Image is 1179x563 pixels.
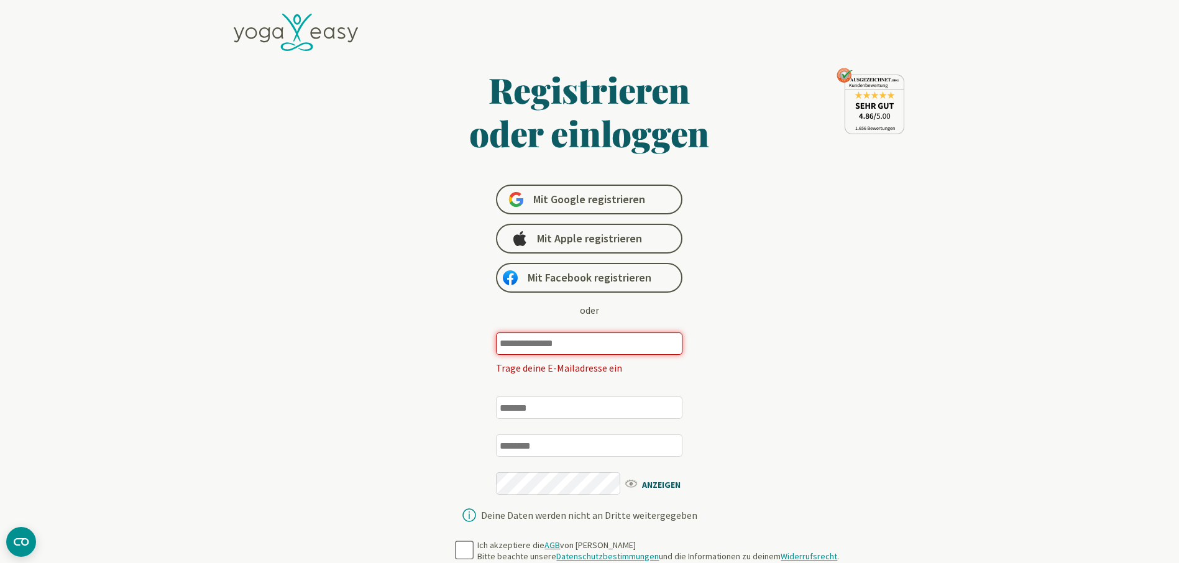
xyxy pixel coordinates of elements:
button: CMP-Widget öffnen [6,527,36,557]
div: oder [580,303,599,318]
a: Datenschutzbestimmungen [556,551,659,562]
div: Ich akzeptiere die von [PERSON_NAME] Bitte beachte unsere und die Informationen zu deinem . [477,540,839,562]
span: ANZEIGEN [623,476,695,492]
a: Widerrufsrecht [781,551,837,562]
p: Trage deine E-Mailadresse ein [496,361,682,375]
a: Mit Google registrieren [496,185,682,214]
span: Mit Google registrieren [533,192,645,207]
span: Mit Apple registrieren [537,231,642,246]
a: AGB [544,539,560,551]
img: ausgezeichnet_seal.png [837,68,904,134]
a: Mit Apple registrieren [496,224,682,254]
span: Mit Facebook registrieren [528,270,651,285]
a: Mit Facebook registrieren [496,263,682,293]
h1: Registrieren oder einloggen [349,68,830,155]
div: Deine Daten werden nicht an Dritte weitergegeben [481,510,697,520]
